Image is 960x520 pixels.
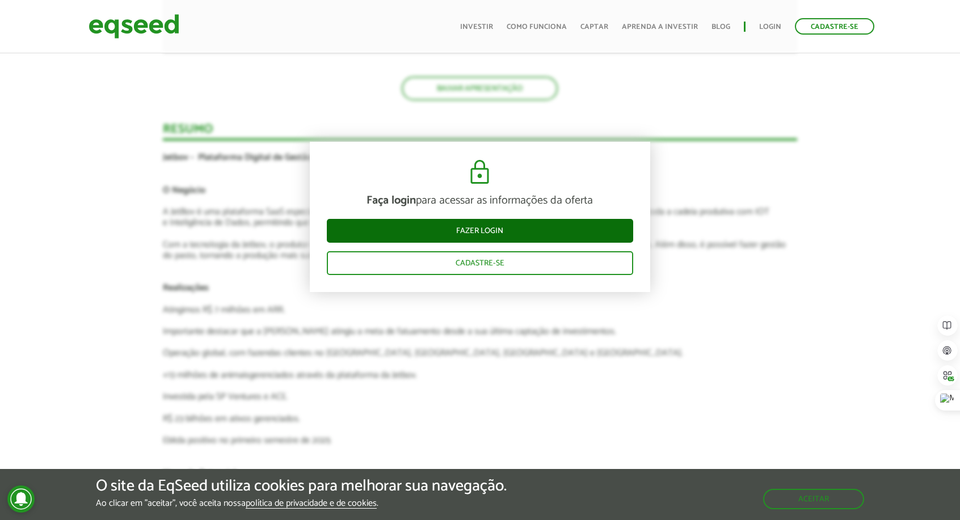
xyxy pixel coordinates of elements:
[759,23,781,31] a: Login
[96,498,507,509] p: Ao clicar em "aceitar", você aceita nossa .
[507,23,567,31] a: Como funciona
[327,251,633,275] a: Cadastre-se
[246,499,377,509] a: política de privacidade e de cookies
[327,219,633,243] a: Fazer login
[622,23,698,31] a: Aprenda a investir
[460,23,493,31] a: Investir
[795,18,874,35] a: Cadastre-se
[763,489,864,509] button: Aceitar
[711,23,730,31] a: Blog
[580,23,608,31] a: Captar
[327,194,633,208] p: para acessar as informações da oferta
[466,159,494,186] img: cadeado.svg
[96,477,507,495] h5: O site da EqSeed utiliza cookies para melhorar sua navegação.
[89,11,179,41] img: EqSeed
[367,191,416,210] strong: Faça login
